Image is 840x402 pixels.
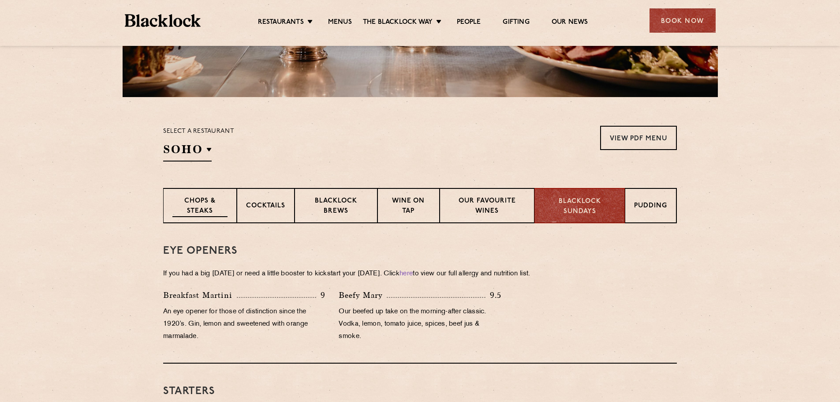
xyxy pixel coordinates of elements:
h3: Starters [163,386,677,397]
a: People [457,18,481,28]
a: here [399,271,413,277]
p: Beefy Mary [339,289,387,301]
p: Wine on Tap [387,196,430,217]
p: Our favourite wines [449,196,526,217]
a: The Blacklock Way [363,18,433,28]
p: If you had a big [DATE] or need a little booster to kickstart your [DATE]. Click to view our full... [163,268,677,280]
p: Chops & Steaks [172,196,228,217]
img: BL_Textured_Logo-footer-cropped.svg [125,14,201,27]
a: Menus [328,18,352,28]
p: 9.5 [485,289,501,301]
a: Restaurants [258,18,304,28]
p: Our beefed up take on the morning-after classic. Vodka, lemon, tomato juice, spices, beef jus & s... [339,306,501,343]
p: An eye opener for those of distinction since the 1920’s. Gin, lemon and sweetened with orange mar... [163,306,325,343]
p: Cocktails [246,201,285,212]
a: Gifting [503,18,529,28]
p: 9 [316,289,325,301]
div: Book Now [650,8,716,33]
p: Breakfast Martini [163,289,237,301]
p: Select a restaurant [163,126,234,137]
a: View PDF Menu [600,126,677,150]
h3: Eye openers [163,245,677,257]
p: Pudding [634,201,667,212]
p: Blacklock Brews [304,196,368,217]
h2: SOHO [163,142,212,162]
p: Blacklock Sundays [544,197,616,217]
a: Our News [552,18,588,28]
